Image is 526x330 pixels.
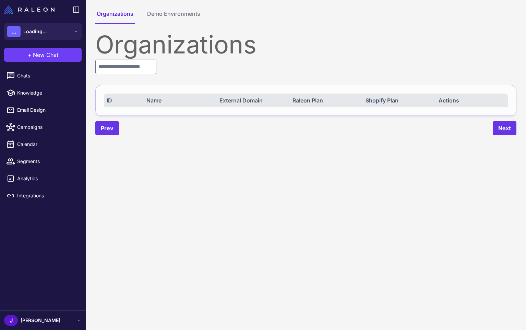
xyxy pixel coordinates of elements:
[17,192,77,199] span: Integrations
[292,96,359,105] div: Raleon Plan
[28,51,32,59] span: +
[3,103,83,117] a: Email Design
[23,28,47,35] span: Loading...
[219,96,286,105] div: External Domain
[17,123,77,131] span: Campaigns
[146,96,213,105] div: Name
[4,48,82,62] button: +New Chat
[17,72,77,80] span: Chats
[4,5,55,14] img: Raleon Logo
[95,121,119,135] button: Prev
[493,121,516,135] button: Next
[439,96,505,105] div: Actions
[3,188,83,203] a: Integrations
[17,175,77,182] span: Analytics
[3,171,83,186] a: Analytics
[4,5,57,14] a: Raleon Logo
[366,96,432,105] div: Shopify Plan
[146,10,202,24] button: Demo Environments
[17,106,77,114] span: Email Design
[17,89,77,97] span: Knowledge
[95,10,135,24] button: Organizations
[95,32,516,57] div: Organizations
[21,317,60,324] span: [PERSON_NAME]
[33,51,58,59] span: New Chat
[3,154,83,169] a: Segments
[7,26,21,37] div: ...
[3,137,83,151] a: Calendar
[3,120,83,134] a: Campaigns
[4,23,82,40] button: ...Loading...
[3,69,83,83] a: Chats
[107,96,140,105] div: ID
[17,140,77,148] span: Calendar
[3,86,83,100] a: Knowledge
[4,315,18,326] div: J
[17,158,77,165] span: Segments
